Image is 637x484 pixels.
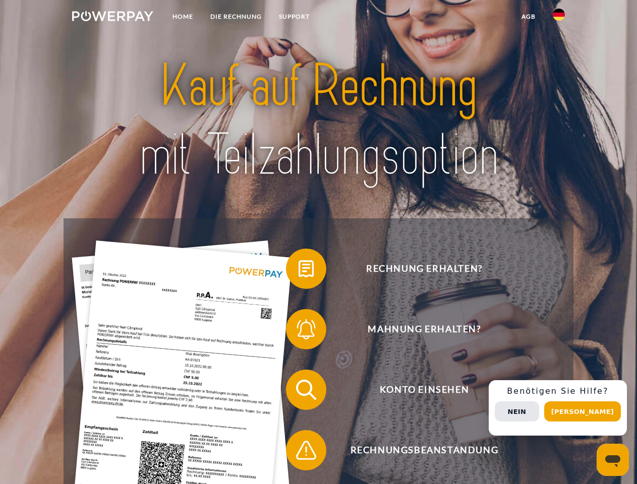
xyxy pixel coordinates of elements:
button: Rechnungsbeanstandung [286,430,548,470]
button: [PERSON_NAME] [544,401,621,421]
img: de [553,9,565,21]
h3: Benötigen Sie Hilfe? [495,386,621,396]
span: Mahnung erhalten? [301,309,548,349]
img: qb_bill.svg [294,256,319,281]
span: Konto einsehen [301,370,548,410]
div: Schnellhilfe [489,380,627,436]
a: DIE RECHNUNG [202,8,270,26]
button: Nein [495,401,539,421]
iframe: Schaltfläche zum Öffnen des Messaging-Fensters [597,444,629,476]
button: Mahnung erhalten? [286,309,548,349]
a: SUPPORT [270,8,318,26]
span: Rechnungsbeanstandung [301,430,548,470]
img: qb_search.svg [294,377,319,402]
img: logo-powerpay-white.svg [72,11,153,21]
button: Rechnung erhalten? [286,249,548,289]
a: Home [164,8,202,26]
img: title-powerpay_de.svg [96,48,541,193]
span: Rechnung erhalten? [301,249,548,289]
button: Konto einsehen [286,370,548,410]
img: qb_warning.svg [294,438,319,463]
a: agb [513,8,544,26]
img: qb_bell.svg [294,317,319,342]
